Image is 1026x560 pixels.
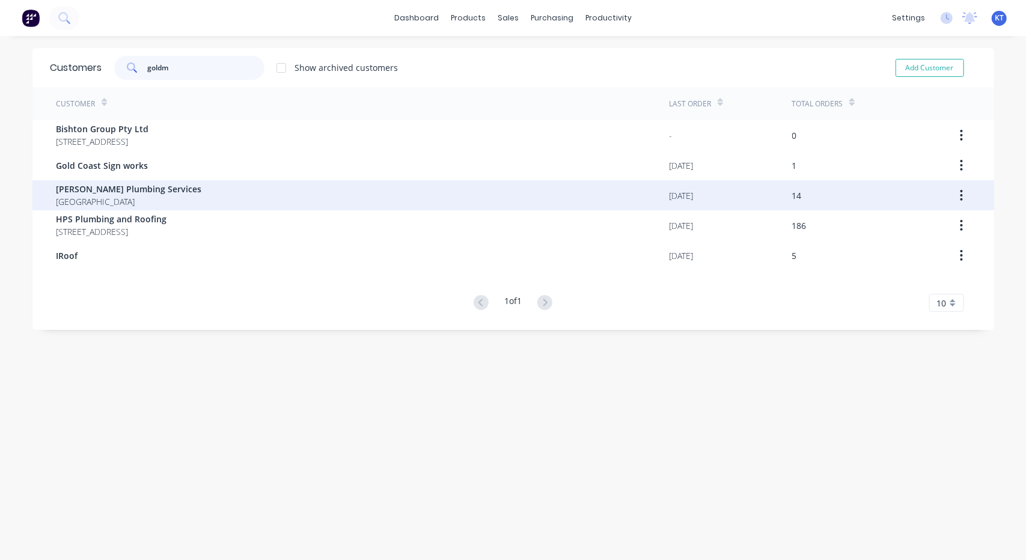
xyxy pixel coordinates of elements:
[792,159,797,172] div: 1
[56,195,202,208] span: [GEOGRAPHIC_DATA]
[896,59,964,77] button: Add Customer
[295,61,398,74] div: Show archived customers
[56,213,167,225] span: HPS Plumbing and Roofing
[147,56,264,80] input: Search customers...
[670,129,673,142] div: -
[22,9,40,27] img: Factory
[995,13,1004,23] span: KT
[525,9,579,27] div: purchasing
[792,249,797,262] div: 5
[56,123,149,135] span: Bishton Group Pty Ltd
[56,99,96,109] div: Customer
[937,297,947,309] span: 10
[56,249,78,262] span: IRoof
[670,219,694,232] div: [DATE]
[56,135,149,148] span: [STREET_ADDRESS]
[886,9,931,27] div: settings
[670,99,712,109] div: Last Order
[388,9,445,27] a: dashboard
[492,9,525,27] div: sales
[792,189,802,202] div: 14
[504,294,522,312] div: 1 of 1
[792,129,797,142] div: 0
[670,159,694,172] div: [DATE]
[670,249,694,262] div: [DATE]
[50,61,102,75] div: Customers
[445,9,492,27] div: products
[670,189,694,202] div: [DATE]
[56,159,148,172] span: Gold Coast Sign works
[579,9,638,27] div: productivity
[56,183,202,195] span: [PERSON_NAME] Plumbing Services
[792,99,843,109] div: Total Orders
[56,225,167,238] span: [STREET_ADDRESS]
[792,219,807,232] div: 186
